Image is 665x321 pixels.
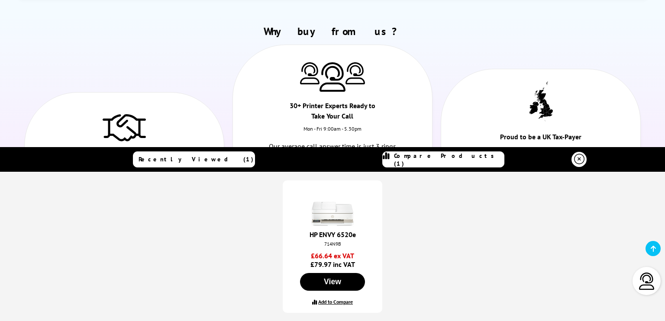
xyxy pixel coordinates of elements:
[103,110,146,144] img: Trusted Service
[320,62,345,92] img: Printer Experts
[289,251,376,269] span: £79.97 inc VAT
[318,299,353,305] label: Add to Compare
[300,273,365,291] button: View
[471,146,610,205] p: Printerland is registered in [GEOGRAPHIC_DATA] and [GEOGRAPHIC_DATA] with a UK based call centre,...
[345,62,365,84] img: Printer Experts
[289,251,376,260] span: £66.64 ex VAT
[283,100,382,125] div: 30+ Printer Experts Ready to Take Your Call
[638,273,655,290] img: user-headset-light.svg
[382,151,504,167] a: Compare Products (1)
[20,25,645,38] h2: Why buy from us?
[310,230,356,239] a: HP ENVY 6520e
[491,132,591,146] div: Proud to be a UK Tax-Payer
[394,152,504,167] span: Compare Products (1)
[300,62,320,84] img: Printer Experts
[311,185,354,228] img: hp-6520e-front-small.jpg
[133,151,255,167] a: Recently Viewed (1)
[139,156,254,164] span: Recently Viewed (1)
[529,81,553,121] img: UK tax payer
[263,141,402,152] p: Our average call answer time is just 3 rings
[291,241,374,247] div: 714N9B
[233,125,432,141] div: Mon - Fri 9:00am - 5.30pm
